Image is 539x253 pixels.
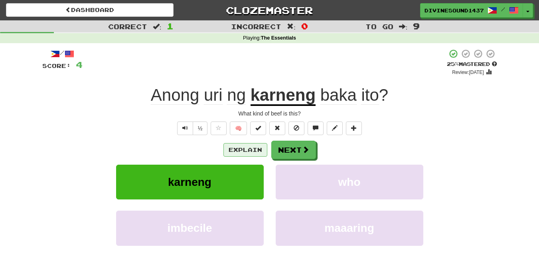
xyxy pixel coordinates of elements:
a: Dashboard [6,3,174,17]
span: uri [204,86,223,105]
button: Ignore sentence (alt+i) [288,122,304,135]
button: Add to collection (alt+a) [346,122,362,135]
a: Clozemaster [186,3,353,17]
button: karneng [116,165,264,199]
div: Mastered [447,61,497,68]
span: 1 [167,21,174,31]
span: baka [320,86,357,105]
button: Explain [223,143,267,157]
button: Discuss sentence (alt+u) [308,122,324,135]
span: : [399,23,408,30]
strong: The Essentials [261,35,296,41]
span: To go [365,22,393,30]
span: Anong [151,86,199,105]
span: ito [361,86,379,105]
span: ? [316,86,388,105]
span: imbecile [167,222,212,234]
span: : [287,23,296,30]
span: Incorrect [231,22,281,30]
button: Next [271,141,316,159]
div: What kind of beef is this? [42,110,497,118]
button: who [276,165,423,199]
span: 4 [76,60,83,70]
u: karneng [251,86,316,106]
button: ½ [193,122,208,135]
button: Reset to 0% Mastered (alt+r) [269,122,285,135]
span: 25 % [447,61,459,67]
span: DivineSound1437 [424,7,484,14]
button: 🧠 [230,122,247,135]
button: Favorite sentence (alt+f) [211,122,227,135]
div: Text-to-speech controls [176,122,208,135]
button: imbecile [116,211,264,245]
button: maaaring [276,211,423,245]
span: who [338,176,361,188]
button: Play sentence audio (ctl+space) [177,122,193,135]
span: Correct [108,22,147,30]
span: 9 [413,21,420,31]
button: Set this sentence to 100% Mastered (alt+m) [250,122,266,135]
span: 0 [301,21,308,31]
small: Review: [DATE] [452,70,484,75]
div: / [42,49,83,59]
span: Score: [42,62,71,69]
span: maaaring [324,222,374,234]
span: / [501,6,505,12]
span: : [153,23,162,30]
a: DivineSound1437 / [420,3,523,18]
span: karneng [168,176,211,188]
span: ng [227,86,246,105]
button: Edit sentence (alt+d) [327,122,343,135]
